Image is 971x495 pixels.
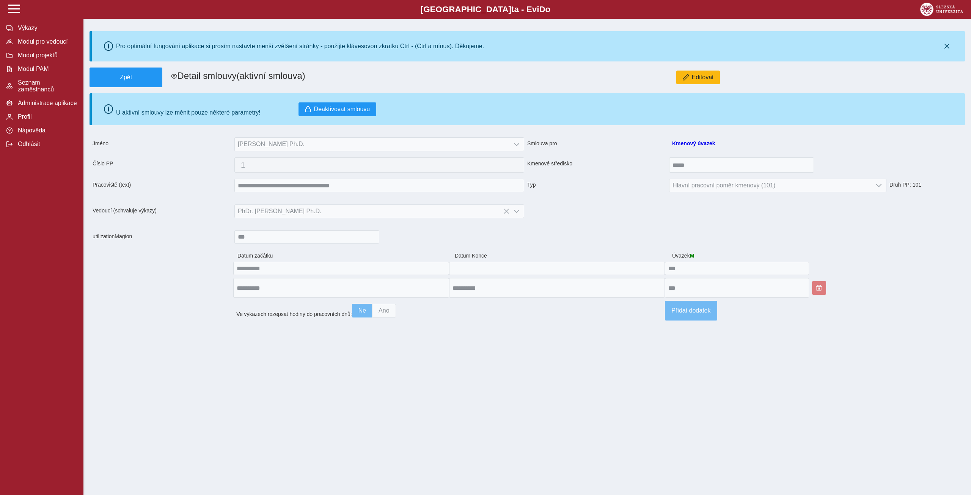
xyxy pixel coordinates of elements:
[90,157,234,173] span: Číslo PP
[671,307,710,314] span: Přidat dodatek
[116,43,484,50] div: Pro optimální fungování aplikace si prosím nastavte menší zvětšení stránky - použijte klávesovou ...
[162,68,600,87] h1: Detail smlouvy
[16,52,77,59] span: Modul projektů
[16,38,77,45] span: Modul pro vedoucí
[920,3,963,16] img: logo_web_su.png
[241,161,518,170] span: 1
[16,100,77,107] span: Administrace aplikace
[676,71,720,84] button: Editovat
[16,113,77,120] span: Profil
[234,157,524,173] button: 1
[234,250,452,262] span: Datum začátku
[690,253,694,259] span: M
[669,250,742,262] span: Úvazek
[886,179,959,192] span: Druh PP: 101
[93,74,159,81] span: Zpět
[23,5,948,14] b: [GEOGRAPHIC_DATA] a - Evi
[314,106,370,113] span: Deaktivovat smlouvu
[116,102,376,116] div: U aktivní smlouvy lze měnit pouze některé parametry!
[692,74,714,81] span: Editovat
[16,66,77,72] span: Modul PAM
[452,250,669,262] span: Datum Konce
[299,102,377,116] button: Deaktivovat smlouvu
[812,281,826,295] button: Smazat dodatek
[233,301,665,321] div: Ve výkazech rozepsat hodiny do pracovních dnů:
[511,5,514,14] span: t
[539,5,545,14] span: D
[524,157,669,173] span: Kmenové středisko
[545,5,551,14] span: o
[90,68,162,87] button: Zpět
[90,230,234,244] span: utilizationMagion
[665,301,717,321] button: Přidat dodatek
[524,137,669,151] span: Smlouva pro
[236,71,305,81] span: (aktivní smlouva)
[16,79,77,93] span: Seznam zaměstnanců
[16,25,77,31] span: Výkazy
[524,179,669,192] span: Typ
[16,127,77,134] span: Nápověda
[90,137,234,151] span: Jméno
[672,140,715,146] a: Kmenový úvazek
[16,141,77,148] span: Odhlásit
[90,179,234,192] span: Pracoviště (text)
[90,204,234,218] span: Vedoucí (schvaluje výkazy)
